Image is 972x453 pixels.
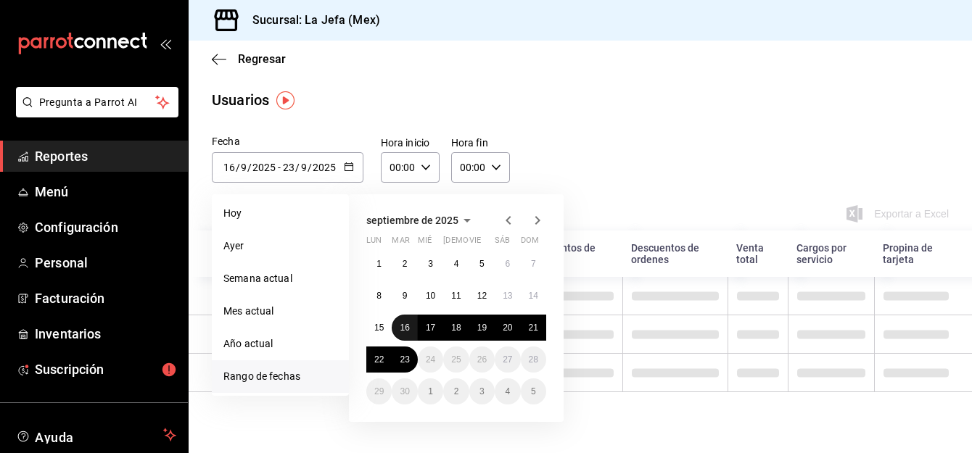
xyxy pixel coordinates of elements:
button: 21 de septiembre de 2025 [521,315,546,341]
abbr: 4 de octubre de 2025 [505,386,510,396]
span: / [308,162,312,173]
input: Year [252,162,276,173]
img: Tooltip marker [276,91,295,109]
li: Rango de fechas [212,360,349,393]
button: 1 de octubre de 2025 [418,378,443,404]
button: 17 de septiembre de 2025 [418,315,443,341]
abbr: 2 de septiembre de 2025 [403,259,408,269]
button: Pregunta a Parrot AI [16,87,178,117]
button: Regresar [212,52,286,66]
abbr: 28 de septiembre de 2025 [529,354,538,365]
button: 24 de septiembre de 2025 [418,346,443,373]
button: 30 de septiembre de 2025 [392,378,417,404]
button: 2 de septiembre de 2025 [392,251,417,277]
span: Reportes [35,146,176,166]
button: 19 de septiembre de 2025 [469,315,495,341]
button: septiembre de 2025 [366,212,476,229]
abbr: 3 de septiembre de 2025 [428,259,433,269]
span: Menú [35,182,176,201]
span: - [278,162,281,173]
button: 6 de septiembre de 2025 [495,251,520,277]
button: 3 de octubre de 2025 [469,378,495,404]
abbr: 17 de septiembre de 2025 [426,323,435,333]
li: Ayer [212,230,349,262]
button: 11 de septiembre de 2025 [443,283,469,309]
h3: Sucursal: La Jefa (Mex) [241,12,380,29]
abbr: 23 de septiembre de 2025 [400,354,409,365]
abbr: 8 de septiembre de 2025 [376,291,382,301]
abbr: 14 de septiembre de 2025 [529,291,538,301]
button: 18 de septiembre de 2025 [443,315,469,341]
button: 8 de septiembre de 2025 [366,283,392,309]
input: Month [300,162,308,173]
abbr: 19 de septiembre de 2025 [477,323,487,333]
button: 14 de septiembre de 2025 [521,283,546,309]
button: 12 de septiembre de 2025 [469,283,495,309]
abbr: 13 de septiembre de 2025 [503,291,512,301]
abbr: 2 de octubre de 2025 [454,386,459,396]
button: 28 de septiembre de 2025 [521,346,546,373]
button: 22 de septiembre de 2025 [366,346,392,373]
div: Usuarios [212,89,269,111]
abbr: 21 de septiembre de 2025 [529,323,538,333]
span: Ayuda [35,426,157,444]
abbr: viernes [469,236,481,251]
abbr: 7 de septiembre de 2025 [531,259,536,269]
abbr: 12 de septiembre de 2025 [477,291,487,301]
button: 5 de septiembre de 2025 [469,251,495,277]
button: 27 de septiembre de 2025 [495,346,520,373]
button: 4 de octubre de 2025 [495,378,520,404]
span: Facturación [35,288,176,308]
abbr: sábado [495,236,510,251]
abbr: 16 de septiembre de 2025 [400,323,409,333]
button: 29 de septiembre de 2025 [366,378,392,404]
a: Pregunta a Parrot AI [10,105,178,120]
input: Day [282,162,295,173]
th: Nombre [189,230,258,277]
span: Configuración [35,217,176,237]
input: Month [240,162,247,173]
button: 25 de septiembre de 2025 [443,346,469,373]
th: Cargos por servicio [788,230,874,277]
abbr: 15 de septiembre de 2025 [374,323,384,333]
abbr: 18 de septiembre de 2025 [451,323,461,333]
button: 1 de septiembre de 2025 [366,251,392,277]
th: Propina de tarjeta [874,230,972,277]
th: Venta total [728,230,788,277]
button: 15 de septiembre de 2025 [366,315,392,341]
li: Año actual [212,328,349,360]
li: Semana actual [212,262,349,295]
button: open_drawer_menu [160,38,171,49]
span: / [236,162,240,173]
span: Inventarios [35,324,176,344]
div: Fecha [212,134,363,149]
button: 5 de octubre de 2025 [521,378,546,404]
button: 13 de septiembre de 2025 [495,283,520,309]
abbr: jueves [443,236,529,251]
abbr: 27 de septiembre de 2025 [503,354,512,365]
abbr: 26 de septiembre de 2025 [477,354,487,365]
abbr: 6 de septiembre de 2025 [505,259,510,269]
abbr: 1 de septiembre de 2025 [376,259,382,269]
button: 9 de septiembre de 2025 [392,283,417,309]
abbr: 1 de octubre de 2025 [428,386,433,396]
abbr: miércoles [418,236,432,251]
button: 20 de septiembre de 2025 [495,315,520,341]
abbr: 4 de septiembre de 2025 [454,259,459,269]
abbr: 9 de septiembre de 2025 [403,291,408,301]
span: septiembre de 2025 [366,215,458,226]
label: Hora fin [451,138,510,148]
abbr: 5 de septiembre de 2025 [479,259,485,269]
abbr: 3 de octubre de 2025 [479,386,485,396]
button: 7 de septiembre de 2025 [521,251,546,277]
abbr: 10 de septiembre de 2025 [426,291,435,301]
abbr: 29 de septiembre de 2025 [374,386,384,396]
abbr: 22 de septiembre de 2025 [374,354,384,365]
input: Year [312,162,337,173]
abbr: 24 de septiembre de 2025 [426,354,435,365]
abbr: 30 de septiembre de 2025 [400,386,409,396]
span: Suscripción [35,360,176,379]
abbr: 20 de septiembre de 2025 [503,323,512,333]
span: / [247,162,252,173]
